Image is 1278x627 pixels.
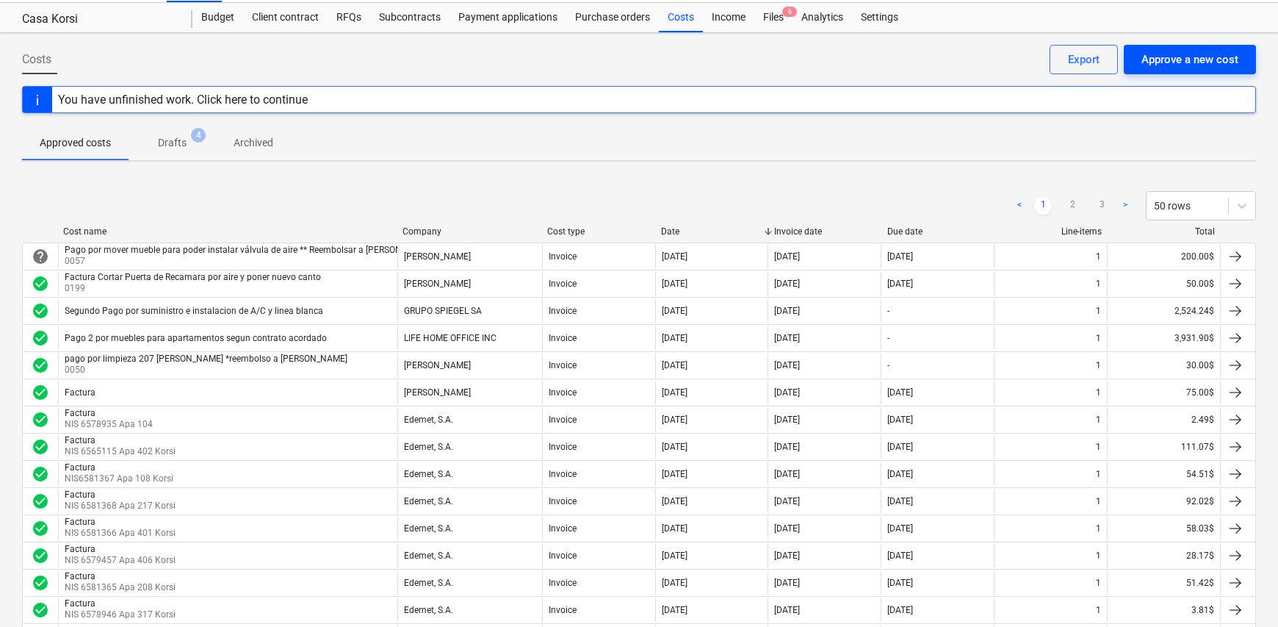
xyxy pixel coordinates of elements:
div: Edemet, S.A. [404,469,453,479]
p: NIS 6565115 Apa 402 Korsi [65,445,176,458]
div: [DATE] [774,578,800,588]
span: check_circle [32,384,49,401]
div: 30.00$ [1107,354,1220,377]
div: Invoice was approved [32,520,49,537]
span: check_circle [32,492,49,510]
a: Income [703,3,754,32]
p: 0057 [65,255,443,268]
div: - [887,333,889,343]
span: check_circle [32,601,49,619]
div: 1 [1096,415,1101,425]
div: Segundo Pago por suministro e instalacion de A/C y linea blanca [65,306,323,316]
div: Invoice [549,360,577,370]
div: [DATE] [774,333,800,343]
div: [DATE] [662,442,687,452]
div: [DATE] [662,333,687,343]
div: Invoice [549,578,577,588]
iframe: Chat Widget [1205,556,1278,627]
div: Edemet, S.A. [404,523,453,534]
div: Pago 2 por muebles para apartamentos segun contrato acordado [65,333,327,343]
div: Factura [65,544,173,554]
span: check_circle [32,329,49,347]
div: 54.51$ [1107,462,1220,486]
p: Approved costs [40,135,111,151]
div: Analytics [793,3,852,32]
div: Invoice [549,306,577,316]
div: Factura [65,490,173,500]
div: [DATE] [774,415,800,425]
a: Payment applications [450,3,566,32]
div: Factura [65,571,173,581]
div: Invoice was approved [32,492,49,510]
div: Edemet, S.A. [404,551,453,561]
div: Factura [65,462,170,473]
div: Due date [887,226,989,237]
div: Edemet, S.A. [404,578,453,588]
div: Invoice was approved [32,438,49,456]
span: help [32,248,49,265]
div: Purchase orders [566,3,659,32]
div: You have unfinished work. Click here to continue [58,93,308,107]
a: Budget [192,3,243,32]
div: Settings [852,3,907,32]
div: Invoice [549,551,577,561]
span: 4 [191,128,206,143]
span: check_circle [32,302,49,320]
p: NIS6581367 Apa 108 Korsi [65,473,173,485]
div: [DATE] [662,415,687,425]
div: Pago por mover mueble para poder instalar válvula de aire ** Reembolsar a [PERSON_NAME]** [65,245,440,255]
p: NIS 6581366 Apa 401 Korsi [65,527,176,540]
div: Factura [65,598,173,609]
div: [DATE] [887,415,913,425]
div: 2.49$ [1107,408,1220,431]
span: check_circle [32,275,49,293]
div: [PERSON_NAME] [404,360,471,370]
div: Invoice was approved [32,411,49,429]
a: Subcontracts [370,3,450,32]
a: RFQs [328,3,370,32]
span: 6 [782,7,797,17]
div: [PERSON_NAME] [404,279,471,289]
div: Invoice was approved [32,465,49,483]
div: Factura Cortar Puerta de Recamara por aire y poner nuevo canto [65,272,321,282]
div: Company [402,226,535,237]
div: 1 [1096,306,1101,316]
div: [DATE] [774,251,800,262]
div: [DATE] [887,551,913,561]
div: [DATE] [887,605,913,615]
a: Costs [659,3,703,32]
p: 0050 [65,364,350,376]
div: Invoice date [774,226,876,237]
div: 3,931.90$ [1107,326,1220,350]
button: Export [1050,45,1118,74]
div: 50.00$ [1107,272,1220,295]
div: [PERSON_NAME] [404,251,471,262]
div: Invoice [549,333,577,343]
div: [DATE] [662,469,687,479]
div: [DATE] [662,279,687,289]
div: [DATE] [887,251,913,262]
p: NIS 6578935 Apa 104 [65,418,153,431]
div: [DATE] [887,387,913,398]
div: [DATE] [662,251,687,262]
div: Invoice [549,279,577,289]
div: pago por limpieza 207 [PERSON_NAME] *reembolso a [PERSON_NAME] [65,354,347,364]
div: 51.42$ [1107,571,1220,595]
div: [DATE] [662,523,687,534]
a: Page 3 [1093,197,1111,215]
p: Drafts [158,135,187,151]
div: Invoice was approved [32,357,49,374]
div: Invoice [549,442,577,452]
div: Cost type [547,226,649,237]
div: 1 [1096,496,1101,506]
div: [DATE] [887,469,913,479]
div: Invoice was approved [32,574,49,592]
span: check_circle [32,357,49,374]
a: Previous page [1011,197,1028,215]
div: [DATE] [774,442,800,452]
span: Costs [22,51,51,68]
div: [DATE] [662,306,687,316]
div: Export [1068,50,1100,69]
div: 58.03$ [1107,517,1220,540]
